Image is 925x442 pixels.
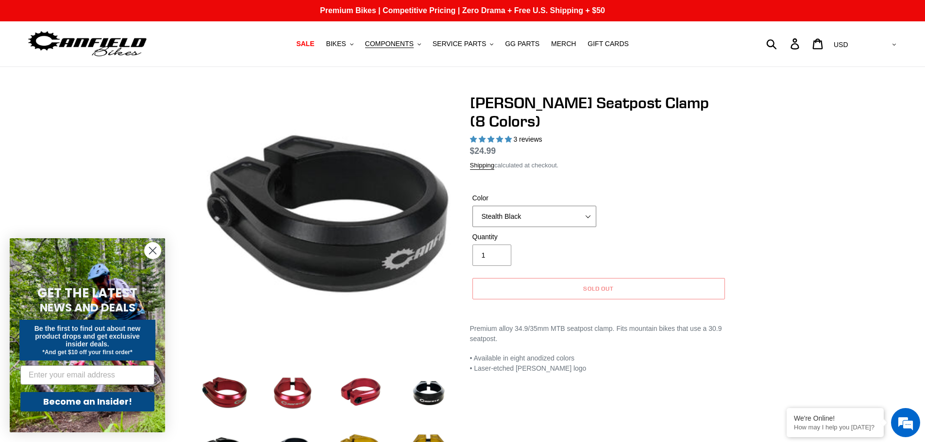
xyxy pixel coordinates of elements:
[65,54,178,67] div: Chat with us now
[794,414,876,422] div: We're Online!
[31,49,55,73] img: d_696896380_company_1647369064580_696896380
[56,122,134,220] span: We're online!
[472,193,596,203] label: Color
[472,278,725,299] button: Sold out
[470,162,495,170] a: Shipping
[588,40,629,48] span: GIFT CARDS
[20,365,154,385] input: Enter your email address
[27,29,148,59] img: Canfield Bikes
[513,135,542,143] span: 3 reviews
[794,424,876,431] p: How may I help you today?
[472,232,596,242] label: Quantity
[200,96,454,349] img: sealth black
[159,5,183,28] div: Minimize live chat window
[505,40,539,48] span: GG PARTS
[37,284,137,302] span: GET THE LATEST
[365,40,414,48] span: COMPONENTS
[470,161,727,170] div: calculated at checkout.
[470,146,496,156] span: $24.99
[198,366,252,420] img: Load image into Gallery viewer, red
[428,37,498,50] button: SERVICE PARTS
[42,349,132,356] span: *And get $10 off your first order*
[772,33,796,54] input: Search
[500,37,544,50] a: GG PARTS
[360,37,426,50] button: COMPONENTS
[433,40,486,48] span: SERVICE PARTS
[11,53,25,68] div: Navigation go back
[546,37,581,50] a: MERCH
[144,242,161,259] button: Close dialog
[266,366,320,420] img: Load image into Gallery viewer, red
[20,392,154,411] button: Become an Insider!
[470,135,514,143] span: 5.00 stars
[470,324,727,344] p: Premium alloy 34.9/35mm MTB seatpost clamp. Fits mountain bikes that use a 30.9 seatpost.
[321,37,358,50] button: BIKES
[40,300,135,315] span: NEWS AND DEALS
[296,40,314,48] span: SALE
[470,94,727,131] h1: [PERSON_NAME] Seatpost Clamp (8 Colors)
[470,353,727,374] p: • Available in eight anodized colors • Laser-etched [PERSON_NAME] logo
[583,285,614,292] span: Sold out
[583,37,634,50] a: GIFT CARDS
[334,366,387,420] img: Load image into Gallery viewer, red
[34,325,141,348] span: Be the first to find out about new product drops and get exclusive insider deals.
[291,37,319,50] a: SALE
[5,265,185,299] textarea: Type your message and hit 'Enter'
[402,366,455,420] img: Load image into Gallery viewer, black
[551,40,576,48] span: MERCH
[326,40,346,48] span: BIKES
